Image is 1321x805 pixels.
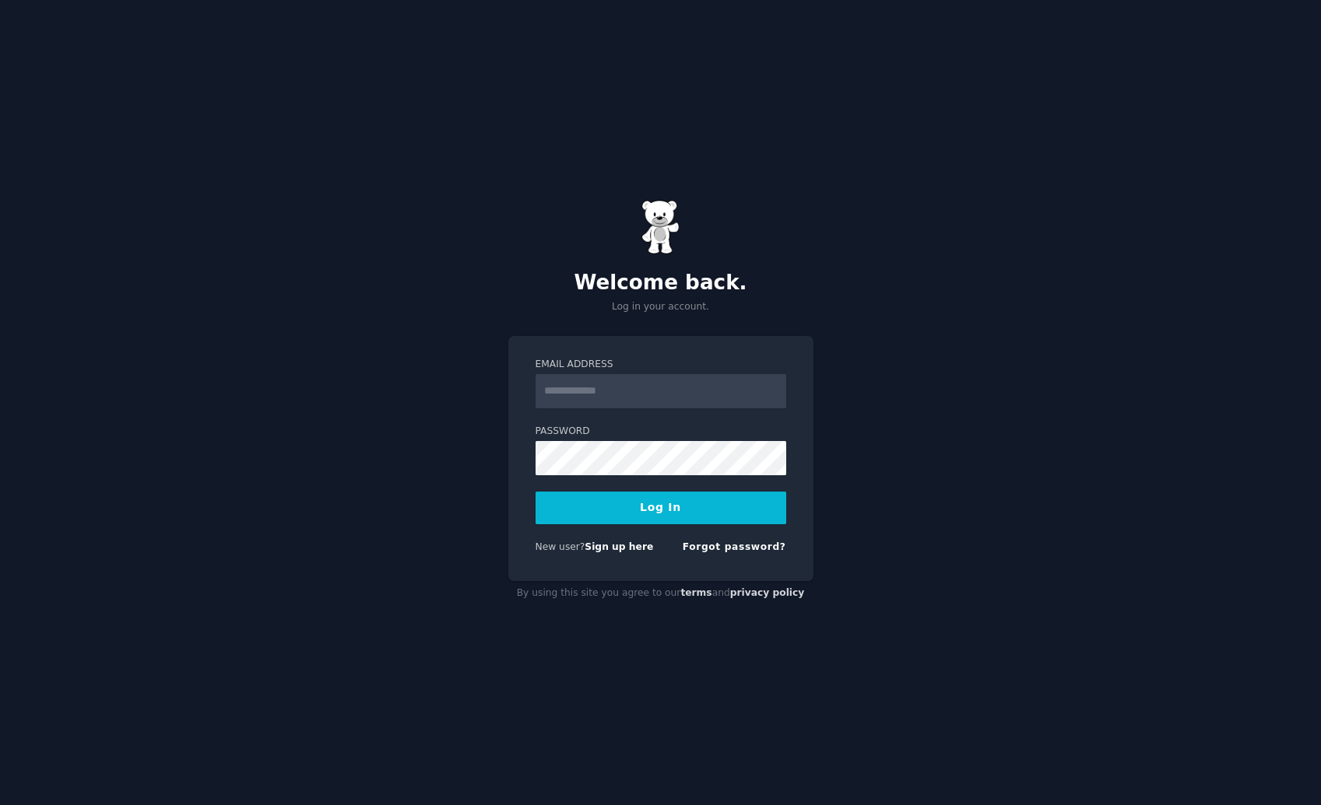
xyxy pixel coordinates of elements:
[680,587,711,598] a: terms
[536,541,585,552] span: New user?
[536,492,786,524] button: Log In
[730,587,805,598] a: privacy policy
[508,581,813,606] div: By using this site you agree to our and
[536,358,786,372] label: Email Address
[585,541,653,552] a: Sign up here
[641,200,680,254] img: Gummy Bear
[508,271,813,296] h2: Welcome back.
[536,425,786,439] label: Password
[683,541,786,552] a: Forgot password?
[508,300,813,314] p: Log in your account.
